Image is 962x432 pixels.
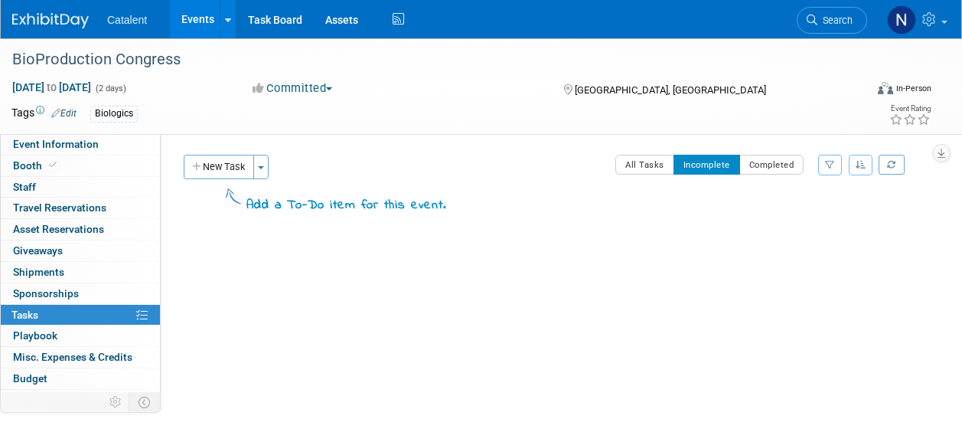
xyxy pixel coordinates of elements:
span: [DATE] [DATE] [11,80,92,94]
div: Biologics [90,106,138,122]
a: Edit [51,108,77,119]
td: Personalize Event Tab Strip [103,392,129,412]
span: Asset Reservations [13,223,104,235]
div: Add a To-Do item for this event. [246,197,446,215]
div: In-Person [895,83,931,94]
a: Event Information [1,134,160,155]
a: Shipments [1,262,160,283]
span: Misc. Expenses & Credits [13,351,132,363]
i: Booth reservation complete [49,161,57,169]
span: [GEOGRAPHIC_DATA], [GEOGRAPHIC_DATA] [575,84,766,96]
img: ExhibitDay [12,13,89,28]
span: Tasks [11,309,38,321]
a: Travel Reservations [1,198,160,218]
img: Format-Inperson.png [878,82,893,94]
span: to [44,81,59,93]
a: Sponsorships [1,283,160,304]
div: Event Format [797,80,931,103]
a: Asset Reservations [1,219,160,240]
a: Refresh [879,155,905,175]
button: Completed [739,155,804,175]
a: Misc. Expenses & Credits [1,347,160,368]
span: Catalent [107,14,147,26]
span: Playbook [13,329,57,342]
td: Tags [11,105,77,123]
a: Giveaways [1,241,160,261]
span: Booth [13,159,60,172]
span: Budget [13,372,47,385]
span: Staff [13,181,36,193]
img: Nicole Bullock [887,5,916,34]
span: Travel Reservations [13,201,106,214]
span: (2 days) [94,83,126,93]
button: Committed [247,80,338,97]
a: Booth [1,155,160,176]
span: Search [817,15,853,26]
td: Toggle Event Tabs [129,392,161,412]
button: All Tasks [615,155,674,175]
a: Playbook [1,326,160,346]
a: Staff [1,177,160,198]
button: New Task [184,155,254,179]
div: BioProduction Congress [7,46,853,74]
a: Budget [1,368,160,389]
div: Event Rating [889,105,931,113]
a: Tasks [1,305,160,326]
span: Event Information [13,138,99,150]
span: Sponsorships [13,287,79,299]
span: Shipments [13,266,64,278]
button: Incomplete [673,155,740,175]
span: Giveaways [13,244,63,257]
a: Search [797,7,867,34]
